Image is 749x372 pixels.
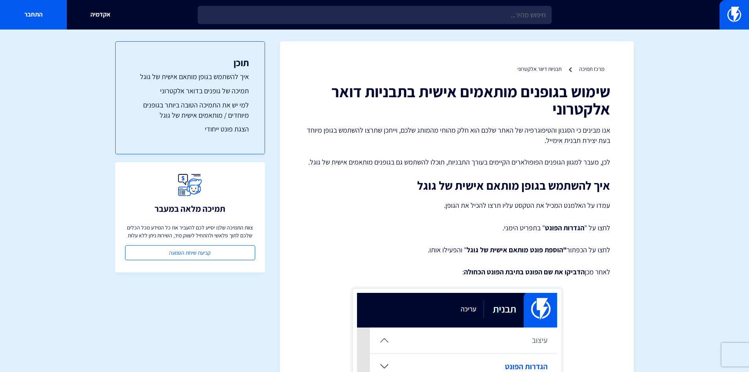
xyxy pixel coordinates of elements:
strong: "הוספת פונט מותאם אישית של גוגל [467,245,567,254]
a: תמיכה של גופנים בדואר אלקטרוני [131,86,249,96]
p: אנו מבינים כי הסגנון והטיפוגרפיה של האתר שלכם הוא חלק מהותי מהמותג שלכם, וייתכן שתרצו להשתמש בגופ... [304,125,610,145]
a: תבניות דיוור אלקטרוני [517,65,561,72]
strong: הגדרות הפונט [545,223,584,232]
h3: תוכן [131,57,249,68]
h1: שימוש בגופנים מותאמים אישית בתבניות דואר אלקטרוני [304,83,610,117]
a: איך להשתמש בגופן מותאם אישית של גוגל [131,72,249,82]
p: לחצו על הכפתור " והפעילו אותו. [304,245,610,255]
p: עמדו על האלמנט המכיל את הטקסט עליו תרצו להכיל את הגופן. [304,200,610,211]
h3: תמיכה מלאה במעבר [155,204,225,213]
input: חיפוש מהיר... [198,6,552,24]
p: לאחר מכן : [304,267,610,277]
a: מרכז תמיכה [579,65,604,72]
p: צוות התמיכה שלנו יסייע לכם להעביר את כל המידע מכל הכלים שלכם לתוך פלאשי ולהתחיל לשווק מיד, השירות... [125,224,255,239]
a: הצגת פונט ייחודי [131,124,249,134]
h2: איך להשתמש בגופן מותאם אישית של גוגל [304,179,610,192]
a: קביעת שיחת הטמעה [125,245,255,260]
p: לכן, מעבר למגוון הגופנים הפופולארים הקיימים בעורך התבניות, תוכלו להשתמש גם בגופנים מותאמים אישית ... [304,157,610,167]
p: לחצו על " " בתפריט הימני. [304,223,610,233]
strong: הדביקו את שם הפונט בתיבת הפונט הכחולה [464,267,585,276]
a: למי יש את התמיכה הטובה ביותר בגופנים מיוחדים / מותאמים אישית של גוגל [131,100,249,120]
